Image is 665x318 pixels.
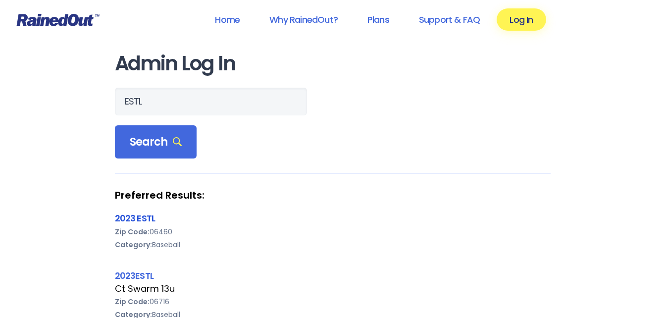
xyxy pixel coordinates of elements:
b: Category: [115,240,152,250]
div: 06716 [115,295,551,308]
strong: Preferred Results: [115,189,551,202]
a: 2023 ESTL [115,212,155,224]
a: Home [202,8,253,31]
a: Support & FAQ [406,8,493,31]
input: Search Orgs… [115,88,307,115]
span: Search [130,135,182,149]
a: 2023ESTL [115,269,154,282]
div: 2023ESTL [115,269,551,282]
a: Plans [355,8,402,31]
div: Search [115,125,197,159]
h1: Admin Log In [115,53,551,75]
b: Zip Code: [115,227,150,237]
div: Baseball [115,238,551,251]
b: Zip Code: [115,297,150,307]
a: Log In [497,8,546,31]
div: 2023 ESTL [115,212,551,225]
a: Why RainedOut? [256,8,351,31]
div: Ct Swarm 13u [115,282,551,295]
div: 06460 [115,225,551,238]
